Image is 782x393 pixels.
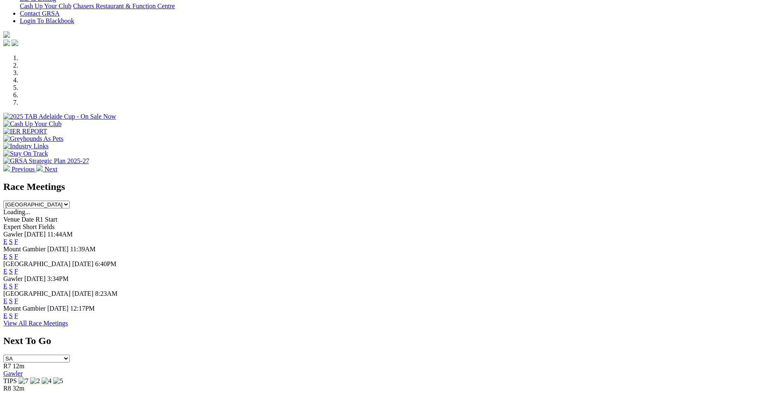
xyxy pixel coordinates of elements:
img: chevron-right-pager-white.svg [36,165,43,171]
span: 11:44AM [47,231,73,238]
a: S [9,312,13,319]
a: E [3,238,7,245]
a: Chasers Restaurant & Function Centre [73,2,175,9]
a: E [3,283,7,290]
img: 7 [19,377,28,385]
a: E [3,253,7,260]
img: twitter.svg [12,40,18,46]
a: Previous [3,166,36,173]
img: 4 [42,377,52,385]
span: [GEOGRAPHIC_DATA] [3,260,70,267]
span: 3:34PM [47,275,69,282]
a: E [3,312,7,319]
a: S [9,268,13,275]
span: 8:23AM [95,290,117,297]
span: 12:17PM [70,305,95,312]
img: Industry Links [3,143,49,150]
span: [DATE] [72,260,94,267]
span: Gawler [3,275,23,282]
a: S [9,253,13,260]
a: F [14,238,18,245]
span: Fields [38,223,54,230]
a: F [14,268,18,275]
a: F [14,283,18,290]
span: [GEOGRAPHIC_DATA] [3,290,70,297]
span: Mount Gambier [3,305,46,312]
span: [DATE] [72,290,94,297]
span: Next [45,166,57,173]
a: Gawler [3,370,23,377]
a: E [3,268,7,275]
h2: Race Meetings [3,181,779,192]
a: F [14,297,18,304]
span: 11:39AM [70,246,96,253]
a: View All Race Meetings [3,320,68,327]
img: logo-grsa-white.png [3,31,10,38]
span: R7 [3,363,11,370]
span: TIPS [3,377,17,384]
a: S [9,297,13,304]
span: [DATE] [47,246,69,253]
a: E [3,297,7,304]
img: 5 [53,377,63,385]
span: Loading... [3,208,30,215]
a: S [9,238,13,245]
span: Expert [3,223,21,230]
img: GRSA Strategic Plan 2025-27 [3,157,89,165]
h2: Next To Go [3,335,779,346]
img: chevron-left-pager-white.svg [3,165,10,171]
span: 12m [13,363,24,370]
span: Mount Gambier [3,246,46,253]
span: R1 Start [35,216,57,223]
img: Stay On Track [3,150,48,157]
a: Cash Up Your Club [20,2,71,9]
a: Contact GRSA [20,10,59,17]
span: Previous [12,166,35,173]
span: [DATE] [24,231,46,238]
span: Gawler [3,231,23,238]
span: 32m [13,385,24,392]
img: Cash Up Your Club [3,120,61,128]
span: R8 [3,385,11,392]
a: Login To Blackbook [20,17,74,24]
img: 2025 TAB Adelaide Cup - On Sale Now [3,113,116,120]
span: Venue [3,216,20,223]
span: Date [21,216,34,223]
span: Short [23,223,37,230]
span: [DATE] [47,305,69,312]
div: Bar & Dining [20,2,779,10]
img: facebook.svg [3,40,10,46]
img: Greyhounds As Pets [3,135,63,143]
img: IER REPORT [3,128,47,135]
a: S [9,283,13,290]
a: F [14,312,18,319]
a: F [14,253,18,260]
span: 6:40PM [95,260,117,267]
img: 2 [30,377,40,385]
a: Next [36,166,57,173]
span: [DATE] [24,275,46,282]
